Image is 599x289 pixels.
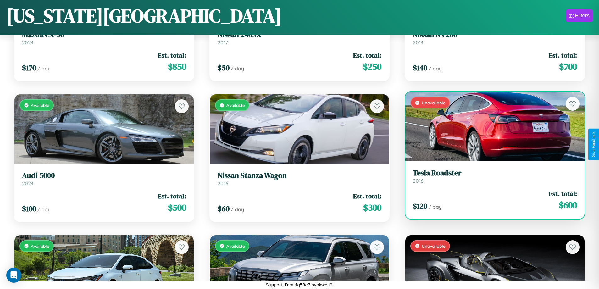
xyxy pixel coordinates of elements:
span: $ 850 [168,60,186,73]
h3: Nissan 240SX [218,30,382,39]
span: Est. total: [353,192,381,201]
a: Nissan NV2002014 [413,30,577,46]
h3: Mazda CX-50 [22,30,186,39]
span: / day [231,65,244,72]
div: Give Feedback [591,132,596,157]
span: 2024 [22,39,34,46]
span: 2024 [22,180,34,186]
span: Available [226,243,245,249]
span: $ 100 [22,203,36,214]
span: $ 250 [363,60,381,73]
a: Audi 50002024 [22,171,186,186]
button: Filters [566,9,593,22]
a: Nissan Stanza Wagon2016 [218,171,382,186]
span: 2016 [218,180,228,186]
span: Est. total: [353,51,381,60]
span: / day [231,206,244,213]
div: Open Intercom Messenger [6,268,21,283]
h3: Audi 5000 [22,171,186,180]
span: $ 60 [218,203,230,214]
h1: [US_STATE][GEOGRAPHIC_DATA] [6,3,281,29]
span: 2014 [413,39,424,46]
span: $ 140 [413,63,427,73]
span: 2016 [413,178,424,184]
span: Unavailable [422,243,446,249]
span: Est. total: [549,51,577,60]
span: Unavailable [422,100,446,105]
span: 2017 [218,39,228,46]
span: Available [31,103,49,108]
span: Est. total: [158,51,186,60]
span: Available [31,243,49,249]
h3: Nissan NV200 [413,30,577,39]
a: Mazda CX-502024 [22,30,186,46]
span: $ 50 [218,63,230,73]
a: Tesla Roadster2016 [413,169,577,184]
h3: Nissan Stanza Wagon [218,171,382,180]
span: Est. total: [549,189,577,198]
span: / day [429,204,442,210]
span: $ 700 [559,60,577,73]
p: Support ID: mf4q53e7ipyokwqjt9i [266,281,334,289]
span: $ 120 [413,201,427,211]
div: Filters [575,13,590,19]
span: $ 300 [363,201,381,214]
span: $ 600 [559,199,577,211]
span: / day [37,65,51,72]
span: / day [429,65,442,72]
span: Available [226,103,245,108]
span: $ 170 [22,63,36,73]
span: $ 500 [168,201,186,214]
h3: Tesla Roadster [413,169,577,178]
span: / day [37,206,51,213]
a: Nissan 240SX2017 [218,30,382,46]
span: Est. total: [158,192,186,201]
